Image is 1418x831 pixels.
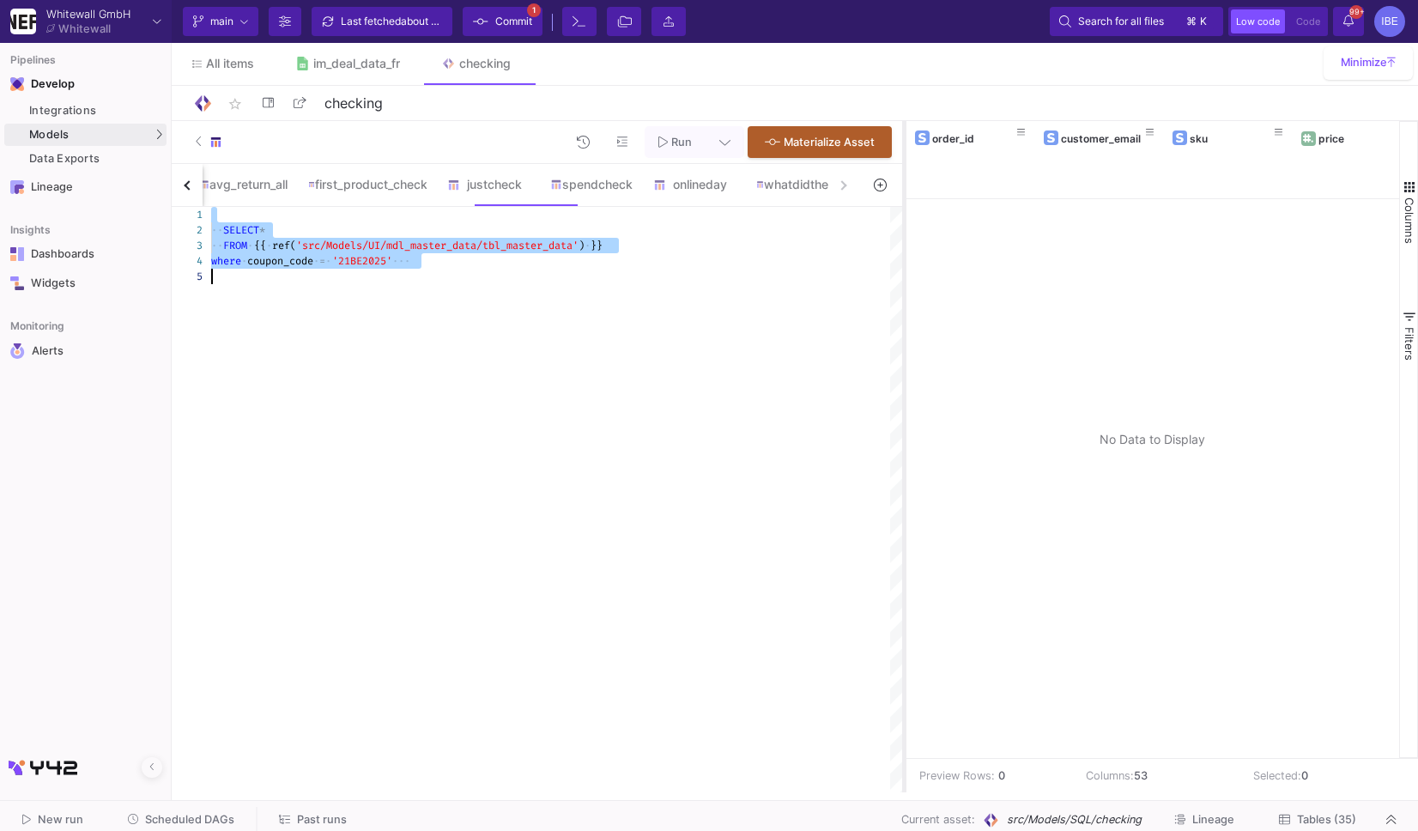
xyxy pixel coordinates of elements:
[1318,132,1403,145] div: price
[200,179,209,189] img: SQL-Model type child icon
[1301,769,1308,782] b: 0
[31,77,57,91] div: Develop
[1190,132,1275,145] div: sku
[1231,9,1285,33] button: Low code
[58,23,111,34] div: Whitewall
[172,238,203,253] div: 3
[272,239,296,252] span: ref(
[1236,15,1280,27] span: Low code
[225,94,245,114] mat-icon: star_border
[1050,7,1223,36] button: Search for all files⌘k
[447,179,460,191] img: SQL-Model type child icon
[919,767,995,784] div: Preview Rows:
[982,811,1000,829] img: SQL Model
[1200,11,1207,32] span: k
[1078,9,1164,34] span: Search for all files
[1181,11,1214,32] button: ⌘k
[211,269,212,284] textarea: Editor content;Press Alt+F1 for Accessibility Options.
[1061,132,1146,145] div: customer_email
[784,136,875,149] span: Materialize Asset
[591,239,603,252] span: }}
[172,222,203,238] div: 2
[1007,811,1142,828] span: src/Models/SQL/checking
[325,253,331,269] span: ·
[172,207,203,222] div: 1
[10,343,25,359] img: Navigation icon
[653,178,736,191] div: onlineday
[46,9,130,20] div: Whitewall GmbH
[756,180,764,188] img: SQL-Model type child icon
[1403,197,1416,244] span: Columns
[459,57,511,70] div: checking
[38,813,83,826] span: New run
[4,337,167,366] a: Navigation iconAlerts
[1403,327,1416,361] span: Filters
[241,253,247,269] span: ·
[295,57,310,71] img: Tab icon
[31,247,142,261] div: Dashboards
[4,240,167,268] a: Navigation iconDashboards
[341,9,444,34] div: Last fetched
[1374,6,1405,37] div: IBE
[1296,15,1320,27] span: Code
[182,126,243,158] button: SQL-Model type child icon
[211,238,223,253] span: ··
[495,9,532,34] span: Commit
[206,57,254,70] span: All items
[1240,759,1408,792] td: Selected:
[32,343,143,359] div: Alerts
[901,811,975,828] span: Current asset:
[29,104,162,118] div: Integrations
[10,276,24,290] img: Navigation icon
[1297,813,1356,826] span: Tables (35)
[211,254,241,268] span: where
[223,239,247,252] span: FROM
[312,7,452,36] button: Last fetchedabout 1 hour ago
[441,57,456,71] img: Tab icon
[183,7,258,36] button: main
[392,253,404,269] span: ··
[550,179,562,191] img: SQL-Model type child icon
[932,132,1017,145] div: order_id
[1369,6,1405,37] button: IBE
[247,254,313,268] span: coupon_code
[4,70,167,98] mat-expansion-panel-header: Navigation iconDevelop
[296,239,579,252] span: 'src/Models/UI/mdl_master_data/tbl_master_data'
[463,7,542,36] button: Commit
[585,238,591,253] span: ·
[4,270,167,297] a: Navigation iconWidgets
[447,178,530,191] div: justcheck
[297,813,347,826] span: Past runs
[145,813,234,826] span: Scheduled DAGs
[308,181,315,188] img: SQL-Model type child icon
[332,254,392,268] span: '21BE2025'
[404,253,410,269] span: ·
[1192,813,1234,826] span: Lineage
[308,178,427,191] div: first_product_check
[1291,9,1325,33] button: Code
[210,9,233,34] span: main
[1134,769,1148,782] b: 53
[313,57,400,70] div: im_deal_data_fr
[579,239,585,252] span: )
[172,269,203,284] div: 5
[31,276,142,290] div: Widgets
[10,77,24,91] img: Navigation icon
[247,238,253,253] span: ·
[998,767,1005,784] b: 0
[223,223,259,237] span: SELECT
[1349,5,1363,19] span: 99+
[254,239,266,252] span: {{
[756,178,857,191] div: whatdidtheybuy
[10,247,24,261] img: Navigation icon
[192,93,214,114] img: Logo
[4,173,167,201] a: Navigation iconLineage
[645,126,706,158] button: Run
[1333,7,1364,36] button: 99+
[401,15,481,27] span: about 1 hour ago
[319,254,325,268] span: =
[748,126,892,158] button: Materialize Asset
[10,180,24,194] img: Navigation icon
[4,100,167,122] a: Integrations
[29,152,162,166] div: Data Exports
